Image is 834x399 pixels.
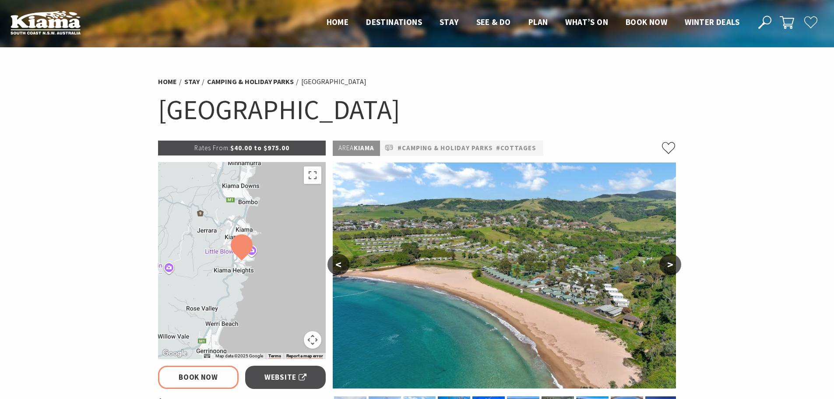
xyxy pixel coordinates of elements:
[318,15,748,30] nav: Main Menu
[304,331,321,349] button: Map camera controls
[158,366,239,389] a: Book Now
[245,366,326,389] a: Website
[268,353,281,359] a: Terms
[333,141,380,156] p: Kiama
[207,77,294,86] a: Camping & Holiday Parks
[286,353,323,359] a: Report a map error
[215,353,263,358] span: Map data ©2025 Google
[333,162,676,388] img: BIG4 Easts Beach Kiama aerial view
[160,348,189,359] img: Google
[565,17,608,27] span: What’s On
[327,254,349,275] button: <
[366,17,422,27] span: Destinations
[338,144,354,152] span: Area
[659,254,681,275] button: >
[11,11,81,35] img: Kiama Logo
[194,144,230,152] span: Rates From:
[160,348,189,359] a: Open this area in Google Maps (opens a new window)
[685,17,739,27] span: Winter Deals
[264,371,306,383] span: Website
[301,76,366,88] li: [GEOGRAPHIC_DATA]
[528,17,548,27] span: Plan
[304,166,321,184] button: Toggle fullscreen view
[626,17,667,27] span: Book now
[158,77,177,86] a: Home
[398,143,493,154] a: #Camping & Holiday Parks
[327,17,349,27] span: Home
[158,141,326,155] p: $40.00 to $975.00
[496,143,536,154] a: #Cottages
[158,92,676,127] h1: [GEOGRAPHIC_DATA]
[184,77,200,86] a: Stay
[204,353,210,359] button: Keyboard shortcuts
[440,17,459,27] span: Stay
[476,17,511,27] span: See & Do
